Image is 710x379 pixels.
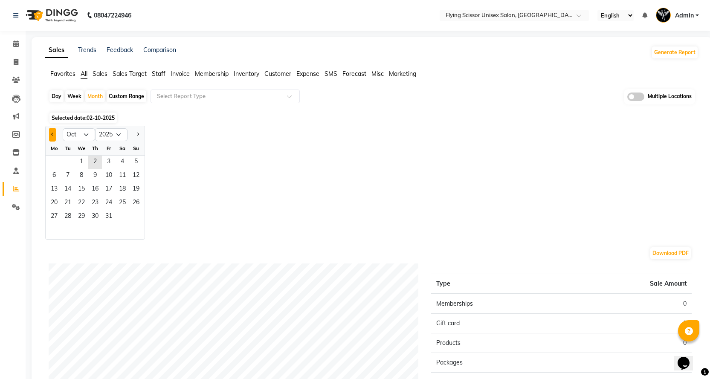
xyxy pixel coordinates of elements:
[93,70,107,78] span: Sales
[116,156,129,169] div: Saturday, October 4, 2025
[75,156,88,169] div: Wednesday, October 1, 2025
[296,70,319,78] span: Expense
[389,70,416,78] span: Marketing
[95,128,128,141] select: Select year
[562,313,692,333] td: 0
[431,274,561,294] th: Type
[562,274,692,294] th: Sale Amount
[195,70,229,78] span: Membership
[47,142,61,155] div: Mo
[102,183,116,197] span: 17
[61,169,75,183] span: 7
[134,128,141,142] button: Next month
[88,142,102,155] div: Th
[102,210,116,224] span: 31
[143,46,176,54] a: Comparison
[61,142,75,155] div: Tu
[129,142,143,155] div: Su
[371,70,384,78] span: Misc
[75,210,88,224] span: 29
[75,197,88,210] span: 22
[431,294,561,314] td: Memberships
[129,197,143,210] span: 26
[650,247,691,259] button: Download PDF
[49,90,64,102] div: Day
[65,90,84,102] div: Week
[102,156,116,169] div: Friday, October 3, 2025
[107,90,146,102] div: Custom Range
[113,70,147,78] span: Sales Target
[342,70,366,78] span: Forecast
[107,46,133,54] a: Feedback
[102,169,116,183] span: 10
[264,70,291,78] span: Customer
[102,197,116,210] span: 24
[47,210,61,224] div: Monday, October 27, 2025
[49,113,117,123] span: Selected date:
[129,183,143,197] span: 19
[102,169,116,183] div: Friday, October 10, 2025
[88,197,102,210] span: 23
[562,333,692,353] td: 0
[47,169,61,183] div: Monday, October 6, 2025
[116,169,129,183] div: Saturday, October 11, 2025
[129,183,143,197] div: Sunday, October 19, 2025
[75,183,88,197] div: Wednesday, October 15, 2025
[116,197,129,210] span: 25
[75,197,88,210] div: Wednesday, October 22, 2025
[88,169,102,183] div: Thursday, October 9, 2025
[78,46,96,54] a: Trends
[116,169,129,183] span: 11
[47,169,61,183] span: 6
[116,156,129,169] span: 4
[47,183,61,197] span: 13
[61,183,75,197] span: 14
[234,70,259,78] span: Inventory
[75,156,88,169] span: 1
[88,183,102,197] div: Thursday, October 16, 2025
[88,169,102,183] span: 9
[675,11,694,20] span: Admin
[116,183,129,197] div: Saturday, October 18, 2025
[47,197,61,210] span: 20
[61,210,75,224] span: 28
[88,210,102,224] div: Thursday, October 30, 2025
[88,210,102,224] span: 30
[102,156,116,169] span: 3
[63,128,95,141] select: Select month
[102,197,116,210] div: Friday, October 24, 2025
[562,294,692,314] td: 0
[652,46,698,58] button: Generate Report
[61,197,75,210] span: 21
[45,43,68,58] a: Sales
[88,156,102,169] span: 2
[75,183,88,197] span: 15
[152,70,165,78] span: Staff
[129,197,143,210] div: Sunday, October 26, 2025
[75,210,88,224] div: Wednesday, October 29, 2025
[129,156,143,169] span: 5
[674,345,701,370] iframe: chat widget
[50,70,75,78] span: Favorites
[47,183,61,197] div: Monday, October 13, 2025
[61,197,75,210] div: Tuesday, October 21, 2025
[129,169,143,183] div: Sunday, October 12, 2025
[75,169,88,183] span: 8
[102,183,116,197] div: Friday, October 17, 2025
[129,169,143,183] span: 12
[88,183,102,197] span: 16
[61,169,75,183] div: Tuesday, October 7, 2025
[47,210,61,224] span: 27
[116,197,129,210] div: Saturday, October 25, 2025
[81,70,87,78] span: All
[102,210,116,224] div: Friday, October 31, 2025
[88,197,102,210] div: Thursday, October 23, 2025
[75,169,88,183] div: Wednesday, October 8, 2025
[61,183,75,197] div: Tuesday, October 14, 2025
[129,156,143,169] div: Sunday, October 5, 2025
[116,183,129,197] span: 18
[171,70,190,78] span: Invoice
[325,70,337,78] span: SMS
[431,333,561,353] td: Products
[94,3,131,27] b: 08047224946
